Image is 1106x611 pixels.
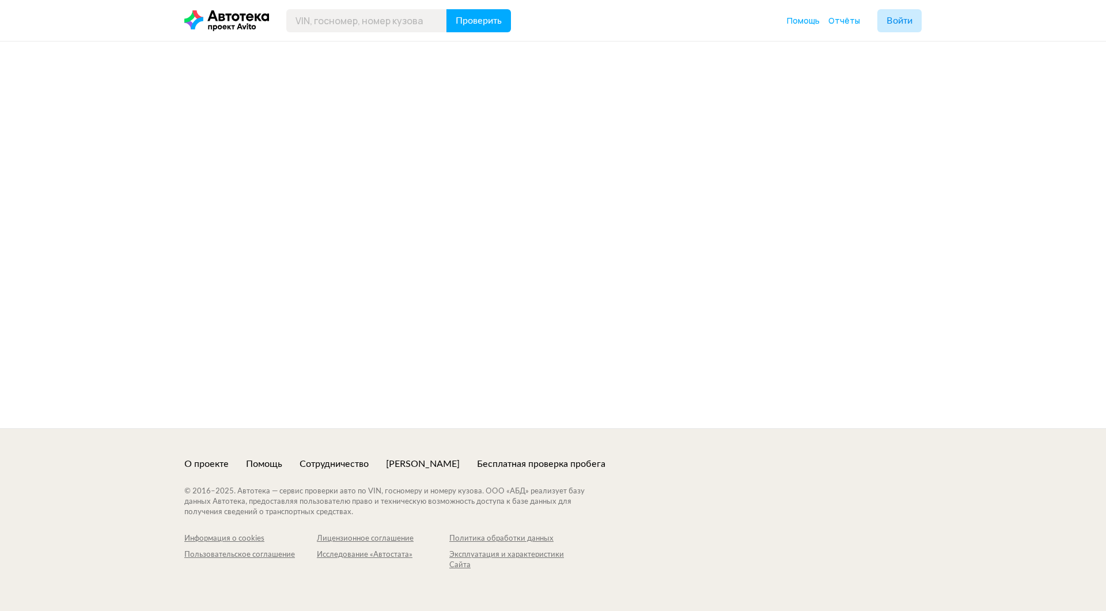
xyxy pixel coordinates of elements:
[184,486,608,518] div: © 2016– 2025 . Автотека — сервис проверки авто по VIN, госномеру и номеру кузова. ООО «АБД» реали...
[317,550,449,571] a: Исследование «Автостата»
[828,15,860,27] a: Отчёты
[286,9,447,32] input: VIN, госномер, номер кузова
[787,15,820,27] a: Помощь
[184,550,317,560] div: Пользовательское соглашение
[446,9,511,32] button: Проверить
[477,458,605,470] a: Бесплатная проверка пробега
[449,550,582,571] a: Эксплуатация и характеристики Сайта
[449,534,582,544] a: Политика обработки данных
[184,550,317,571] a: Пользовательское соглашение
[317,534,449,544] a: Лицензионное соглашение
[184,458,229,470] a: О проекте
[828,15,860,26] span: Отчёты
[317,550,449,560] div: Исследование «Автостата»
[456,16,502,25] span: Проверить
[386,458,460,470] a: [PERSON_NAME]
[887,16,912,25] span: Войти
[877,9,922,32] button: Войти
[184,534,317,544] a: Информация о cookies
[300,458,369,470] a: Сотрудничество
[246,458,282,470] a: Помощь
[787,15,820,26] span: Помощь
